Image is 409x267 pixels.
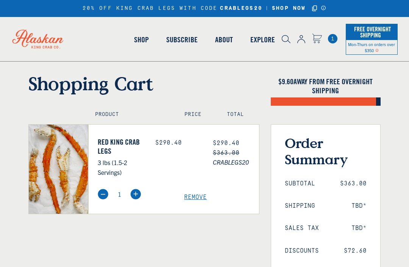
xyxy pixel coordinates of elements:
[220,5,262,12] strong: CRABLEGS20
[242,18,284,61] a: Explore
[155,139,201,147] div: $290.40
[125,18,158,61] a: Shop
[340,180,367,187] span: $363.00
[130,189,141,199] img: plus
[271,77,381,95] h4: $ AWAY FROM FREE OVERNIGHT SHIPPING
[352,23,391,41] span: Free Overnight Shipping
[312,34,322,45] a: Cart
[98,137,144,156] a: Red King Crab Legs
[344,247,367,255] span: $72.60
[328,34,337,43] a: Cart
[285,135,367,167] h3: Order Summary
[348,42,395,53] span: Mon-Thurs on orders over $350
[158,18,206,61] a: Subscribe
[206,18,242,61] a: About
[213,157,259,167] span: CRABLEGS20
[285,202,315,210] span: Shipping
[213,150,239,156] s: $363.00
[285,225,319,232] span: Sales Tax
[98,157,144,177] p: 3 lbs (1.5-2 Servings)
[285,247,319,255] span: Discounts
[227,111,253,118] h4: Total
[282,77,293,86] span: 9.60
[282,35,290,43] img: search
[95,111,168,118] h4: Product
[184,111,210,118] h4: Price
[321,5,326,11] a: Announcement Bar Modal
[269,5,308,12] a: SHOP NOW
[375,48,379,53] span: Shipping Notice Icon
[4,21,72,57] img: Alaskan King Crab Co. logo
[98,189,108,199] img: minus
[272,5,306,11] strong: SHOP NOW
[297,35,305,43] img: account
[29,125,88,214] img: Red King Crab Legs - 3 lbs (1.5-2 Servings)
[83,4,326,13] div: 20% OFF KING CRAB LEGS WITH CODE |
[213,140,239,147] span: $290.40
[184,194,259,201] a: Remove
[328,34,337,43] span: 1
[285,180,315,187] span: Subtotal
[28,73,259,94] h1: Shopping Cart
